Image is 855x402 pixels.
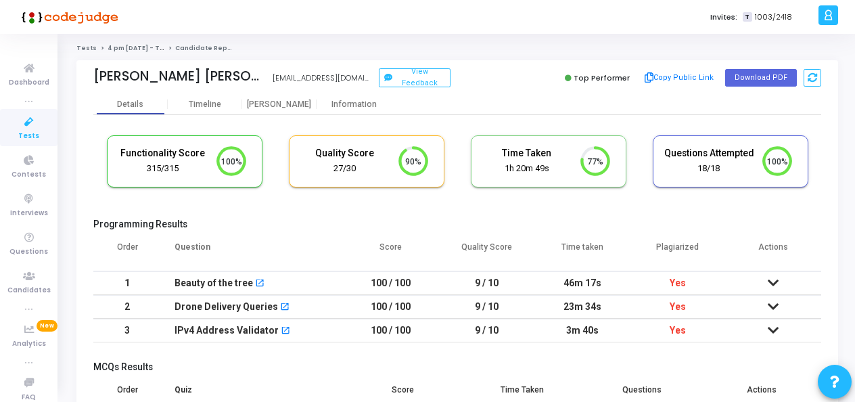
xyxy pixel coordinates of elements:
label: Invites: [710,12,737,23]
div: 1h 20m 49s [482,162,572,175]
span: Contests [11,169,46,181]
td: 3m 40s [534,319,630,342]
span: Candidates [7,285,51,296]
button: View Feedback [379,68,450,87]
div: Details [117,99,143,110]
td: 1 [93,271,161,295]
td: 100 / 100 [343,319,438,342]
button: Copy Public Link [641,68,718,88]
div: 27/30 [300,162,390,175]
h5: Time Taken [482,148,572,159]
img: logo [17,3,118,30]
td: 3 [93,319,161,342]
div: [PERSON_NAME] [242,99,317,110]
h5: Questions Attempted [664,148,754,159]
span: Candidate Report [175,44,237,52]
span: Yes [670,277,686,288]
th: Plagiarized [630,233,725,271]
mat-icon: open_in_new [280,303,290,313]
div: [PERSON_NAME] [PERSON_NAME] [93,68,266,84]
div: Beauty of the tree [175,272,253,294]
a: 4 pm [DATE] - Titan Engineering Intern 2026 [108,44,256,52]
div: Timeline [189,99,221,110]
th: Quality Score [438,233,534,271]
th: Order [93,233,161,271]
span: 1003/2418 [755,12,792,23]
div: Information [317,99,391,110]
td: 46m 17s [534,271,630,295]
span: Dashboard [9,77,49,89]
th: Question [161,233,343,271]
th: Actions [726,233,821,271]
mat-icon: open_in_new [255,280,264,289]
a: Tests [76,44,97,52]
td: 9 / 10 [438,295,534,319]
div: 18/18 [664,162,754,175]
td: 2 [93,295,161,319]
span: Yes [670,325,686,336]
td: 100 / 100 [343,295,438,319]
th: Time taken [534,233,630,271]
div: 315/315 [118,162,208,175]
td: 23m 34s [534,295,630,319]
button: Download PDF [725,69,797,87]
div: Drone Delivery Queries [175,296,278,318]
span: New [37,320,57,332]
span: Interviews [10,208,48,219]
h5: Quality Score [300,148,390,159]
span: T [743,12,752,22]
span: Questions [9,246,48,258]
span: Analytics [12,338,46,350]
span: Yes [670,301,686,312]
nav: breadcrumb [76,44,838,53]
span: Tests [18,131,39,142]
td: 9 / 10 [438,319,534,342]
span: Top Performer [574,72,630,83]
div: [EMAIL_ADDRESS][DOMAIN_NAME] [273,72,372,84]
td: 100 / 100 [343,271,438,295]
div: IPv4 Address Validator [175,319,279,342]
th: Score [343,233,438,271]
h5: Functionality Score [118,148,208,159]
mat-icon: open_in_new [281,327,290,336]
td: 9 / 10 [438,271,534,295]
h5: Programming Results [93,219,821,230]
h5: MCQs Results [93,361,821,373]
